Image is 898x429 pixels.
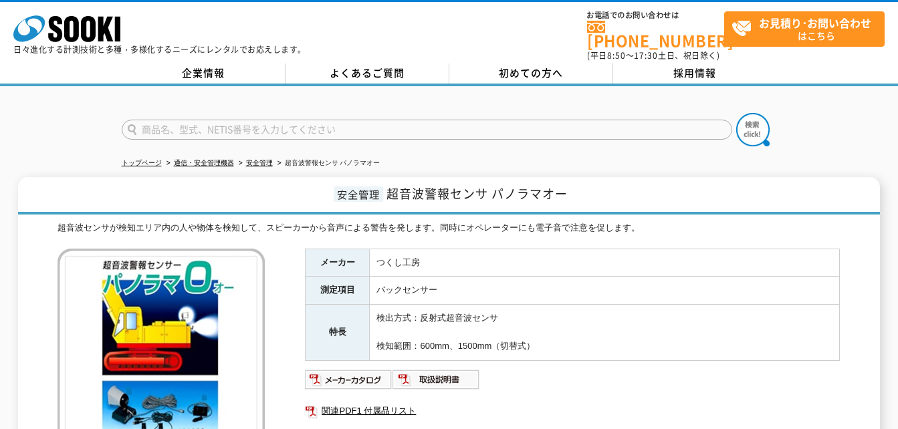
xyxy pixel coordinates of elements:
th: 測定項目 [306,277,370,305]
span: お電話でのお問い合わせは [587,11,724,19]
td: 検出方式：反射式超音波センサ 検知範囲：600mm、1500mm（切替式） [370,305,840,360]
span: 超音波警報センサ パノラマオー [386,184,568,202]
span: 8:50 [607,49,626,61]
li: 超音波警報センサ パノラマオー [275,156,380,170]
span: 安全管理 [334,186,383,202]
a: トップページ [122,159,162,166]
span: 初めての方へ [499,65,563,80]
span: 17:30 [634,49,658,61]
input: 商品名、型式、NETIS番号を入力してください [122,120,732,140]
img: メーカーカタログ [305,369,392,390]
div: 超音波センサが検知エリア内の人や物体を検知して、スピーカーから音声による警告を発します。同時にオペレーターにも電子音で注意を促します。 [58,221,840,235]
span: (平日 ～ 土日、祝日除く) [587,49,719,61]
a: よくあるご質問 [286,63,449,84]
a: 通信・安全管理機器 [174,159,234,166]
img: 取扱説明書 [392,369,480,390]
span: はこちら [732,12,884,45]
a: 関連PDF1 付属品リスト [305,402,840,420]
td: つくし工房 [370,249,840,277]
a: 取扱説明書 [392,378,480,388]
a: [PHONE_NUMBER] [587,21,724,48]
img: btn_search.png [736,113,770,146]
a: 初めての方へ [449,63,613,84]
a: 採用情報 [613,63,777,84]
th: メーカー [306,249,370,277]
a: お見積り･お問い合わせはこちら [724,11,885,47]
p: 日々進化する計測技術と多種・多様化するニーズにレンタルでお応えします。 [13,45,306,53]
a: メーカーカタログ [305,378,392,388]
strong: お見積り･お問い合わせ [759,15,871,31]
a: 安全管理 [246,159,273,166]
td: バックセンサー [370,277,840,305]
a: 企業情報 [122,63,286,84]
th: 特長 [306,305,370,360]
